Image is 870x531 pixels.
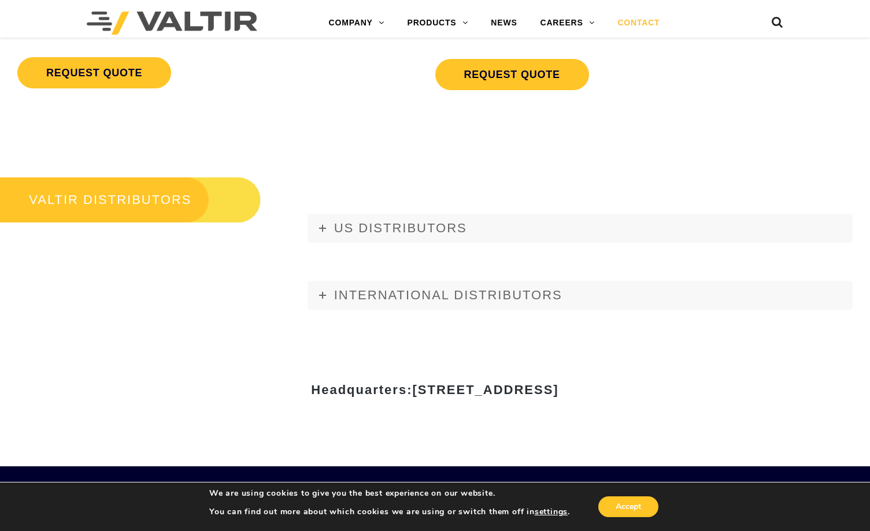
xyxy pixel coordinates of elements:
a: REQUEST QUOTE [435,59,589,90]
a: COMPANY [317,12,396,35]
a: PRODUCTS [396,12,480,35]
img: Valtir [87,12,257,35]
span: US DISTRIBUTORS [334,221,467,235]
a: CONTACT [606,12,671,35]
a: INTERNATIONAL DISTRIBUTORS [308,281,853,310]
button: Accept [598,496,658,517]
p: You can find out more about which cookies we are using or switch them off in . [209,507,570,517]
a: US DISTRIBUTORS [308,214,853,243]
span: [STREET_ADDRESS] [412,383,558,397]
p: We are using cookies to give you the best experience on our website. [209,488,570,499]
a: REQUEST QUOTE [17,57,171,88]
a: CAREERS [529,12,606,35]
span: INTERNATIONAL DISTRIBUTORS [334,288,562,302]
a: NEWS [479,12,528,35]
strong: Headquarters: [311,383,558,397]
button: settings [535,507,568,517]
